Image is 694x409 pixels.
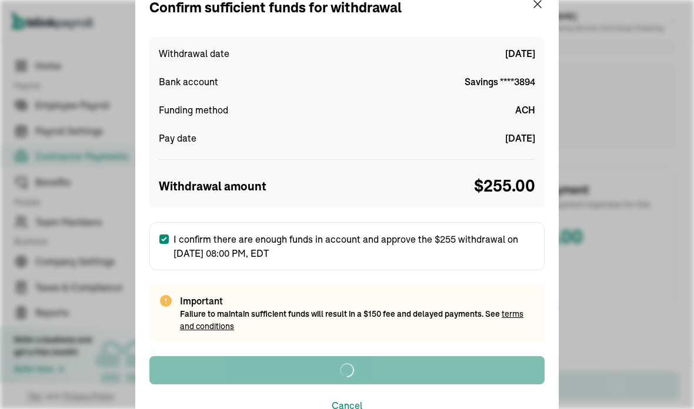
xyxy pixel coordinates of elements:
[159,234,169,244] input: I confirm there are enough funds in account and approve the $255 withdrawal on [DATE] 08:00 PM, EDT
[159,103,228,117] span: Funding method
[159,46,229,61] span: Withdrawal date
[149,222,545,270] label: I confirm there are enough funds in account and approve the $255 withdrawal on [DATE] 08:00 PM, EDT
[159,131,196,145] span: Pay date
[180,294,535,308] span: Important
[474,174,535,199] span: $ 255.00
[505,46,535,61] span: [DATE]
[180,309,523,331] a: terms and conditions
[159,177,266,195] span: Withdrawal amount
[339,361,355,378] img: loader
[505,131,535,145] span: [DATE]
[180,309,523,331] span: Failure to maintain sufficient funds will result in a $150 fee and delayed payments. See
[515,103,535,117] span: ACH
[159,75,218,89] span: Bank account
